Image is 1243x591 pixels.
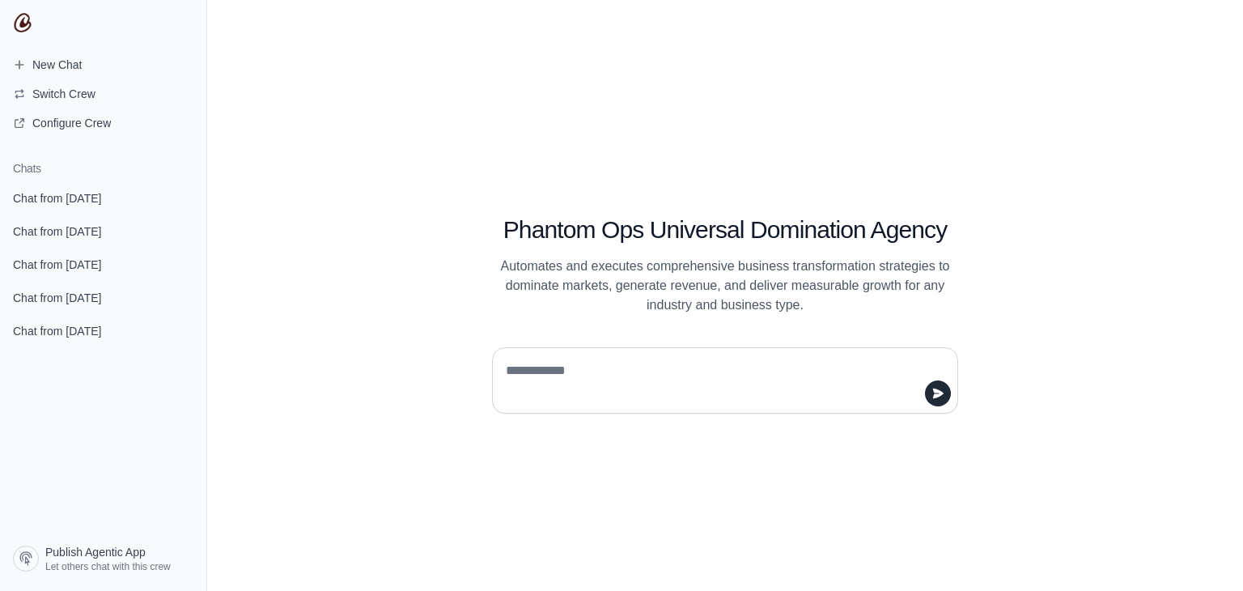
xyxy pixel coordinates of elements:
[6,539,200,578] a: Publish Agentic App Let others chat with this crew
[13,257,101,273] span: Chat from [DATE]
[492,215,958,244] h1: Phantom Ops Universal Domination Agency
[13,223,101,240] span: Chat from [DATE]
[13,323,101,339] span: Chat from [DATE]
[32,115,111,131] span: Configure Crew
[6,81,200,107] button: Switch Crew
[13,290,101,306] span: Chat from [DATE]
[13,13,32,32] img: CrewAI Logo
[6,316,200,346] a: Chat from [DATE]
[6,52,200,78] a: New Chat
[6,283,200,313] a: Chat from [DATE]
[6,216,200,246] a: Chat from [DATE]
[13,190,101,206] span: Chat from [DATE]
[45,544,146,560] span: Publish Agentic App
[6,110,200,136] a: Configure Crew
[32,86,95,102] span: Switch Crew
[45,560,171,573] span: Let others chat with this crew
[6,249,200,279] a: Chat from [DATE]
[6,183,200,213] a: Chat from [DATE]
[492,257,958,315] p: Automates and executes comprehensive business transformation strategies to dominate markets, gene...
[32,57,82,73] span: New Chat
